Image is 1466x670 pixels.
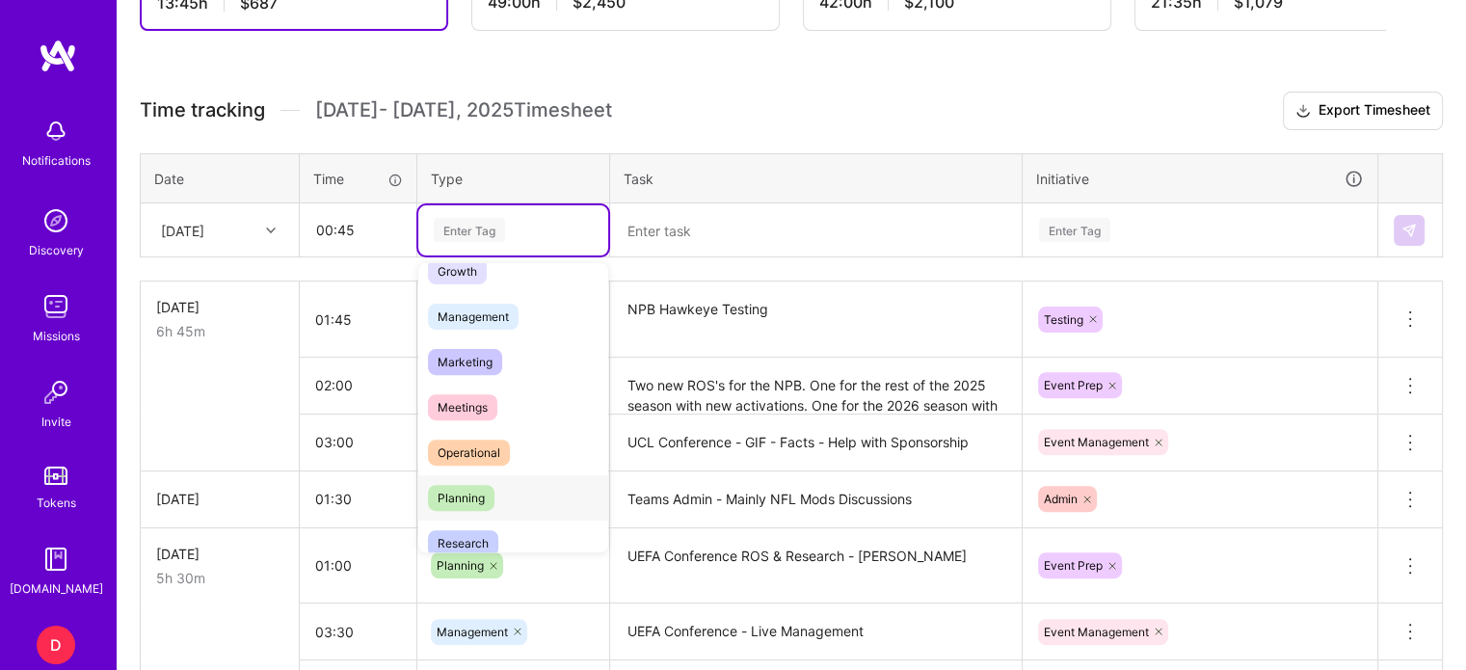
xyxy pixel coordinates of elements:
[37,373,75,412] img: Invite
[1044,558,1103,573] span: Event Prep
[156,489,283,509] div: [DATE]
[44,467,67,485] img: tokens
[428,304,519,330] span: Management
[1401,223,1417,238] img: Submit
[156,544,283,564] div: [DATE]
[612,283,1020,356] textarea: NPB Hawkeye Testing
[437,625,508,639] span: Management
[300,416,416,468] input: HH:MM
[300,540,416,591] input: HH:MM
[1295,101,1311,121] i: icon Download
[29,240,84,260] div: Discovery
[32,626,80,664] a: D
[161,220,204,240] div: [DATE]
[300,360,416,411] input: HH:MM
[39,39,77,73] img: logo
[141,153,300,203] th: Date
[22,150,91,171] div: Notifications
[1044,378,1103,392] span: Event Prep
[428,440,510,466] span: Operational
[428,485,494,511] span: Planning
[301,204,415,255] input: HH:MM
[315,98,612,122] span: [DATE] - [DATE] , 2025 Timesheet
[37,201,75,240] img: discovery
[437,558,484,573] span: Planning
[156,321,283,341] div: 6h 45m
[33,326,80,346] div: Missions
[313,169,403,189] div: Time
[156,568,283,588] div: 5h 30m
[37,540,75,578] img: guide book
[37,112,75,150] img: bell
[612,530,1020,603] textarea: UEFA Conference ROS & Research - [PERSON_NAME]
[300,606,416,657] input: HH:MM
[1044,625,1149,639] span: Event Management
[610,153,1023,203] th: Task
[41,412,71,432] div: Invite
[1044,312,1083,327] span: Testing
[612,473,1020,526] textarea: Teams Admin - Mainly NFL Mods Discussions
[612,416,1020,469] textarea: UCL Conference - GIF - Facts - Help with Sponsorship
[428,258,487,284] span: Growth
[428,349,502,375] span: Marketing
[612,605,1020,658] textarea: UEFA Conference - Live Management
[37,287,75,326] img: teamwork
[1283,92,1443,130] button: Export Timesheet
[1044,492,1078,506] span: Admin
[1039,215,1110,245] div: Enter Tag
[140,98,265,122] span: Time tracking
[37,493,76,513] div: Tokens
[1044,435,1149,449] span: Event Management
[428,394,497,420] span: Meetings
[434,215,505,245] div: Enter Tag
[612,360,1020,413] textarea: Two new ROS's for the NPB. One for the rest of the 2025 season with new activations. One for the ...
[428,530,498,556] span: Research
[156,297,283,317] div: [DATE]
[300,294,416,345] input: HH:MM
[1036,168,1364,190] div: Initiative
[417,153,610,203] th: Type
[300,473,416,524] input: HH:MM
[10,578,103,599] div: [DOMAIN_NAME]
[266,226,276,235] i: icon Chevron
[37,626,75,664] div: D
